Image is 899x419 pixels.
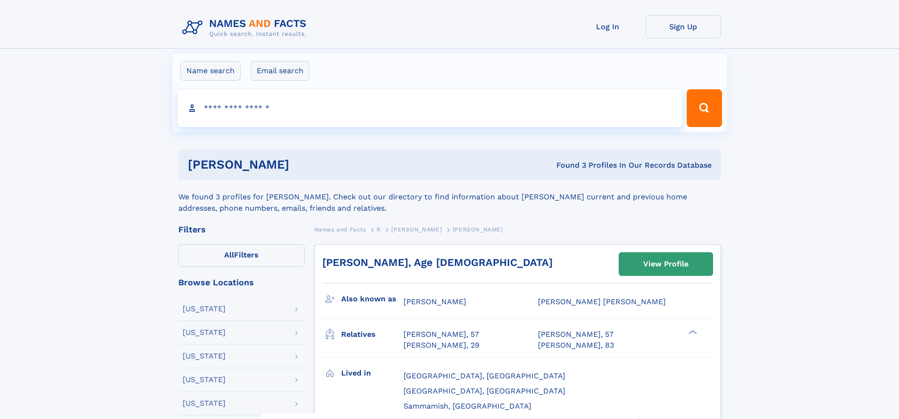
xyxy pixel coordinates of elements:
[403,340,479,351] a: [PERSON_NAME], 29
[391,223,442,235] a: [PERSON_NAME]
[177,89,683,127] input: search input
[538,297,666,306] span: [PERSON_NAME] [PERSON_NAME]
[377,223,381,235] a: R
[646,15,721,38] a: Sign Up
[403,386,565,395] span: [GEOGRAPHIC_DATA], [GEOGRAPHIC_DATA]
[403,402,531,410] span: Sammamish, [GEOGRAPHIC_DATA]
[188,159,423,171] h1: [PERSON_NAME]
[183,400,226,407] div: [US_STATE]
[619,253,713,275] a: View Profile
[403,329,479,340] a: [PERSON_NAME], 57
[180,61,241,81] label: Name search
[453,226,503,233] span: [PERSON_NAME]
[377,226,381,233] span: R
[178,278,305,287] div: Browse Locations
[538,329,613,340] a: [PERSON_NAME], 57
[178,15,314,41] img: Logo Names and Facts
[687,89,722,127] button: Search Button
[178,244,305,267] label: Filters
[322,257,553,268] a: [PERSON_NAME], Age [DEMOGRAPHIC_DATA]
[570,15,646,38] a: Log In
[686,329,697,335] div: ❯
[178,225,305,234] div: Filters
[314,223,366,235] a: Names and Facts
[341,291,403,307] h3: Also known as
[183,329,226,336] div: [US_STATE]
[251,61,310,81] label: Email search
[341,326,403,342] h3: Relatives
[341,365,403,381] h3: Lived in
[403,297,466,306] span: [PERSON_NAME]
[178,180,721,214] div: We found 3 profiles for [PERSON_NAME]. Check out our directory to find information about [PERSON_...
[403,371,565,380] span: [GEOGRAPHIC_DATA], [GEOGRAPHIC_DATA]
[538,340,614,351] a: [PERSON_NAME], 83
[183,376,226,384] div: [US_STATE]
[183,352,226,360] div: [US_STATE]
[183,305,226,313] div: [US_STATE]
[224,250,234,259] span: All
[643,253,689,275] div: View Profile
[391,226,442,233] span: [PERSON_NAME]
[423,160,712,171] div: Found 3 Profiles In Our Records Database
